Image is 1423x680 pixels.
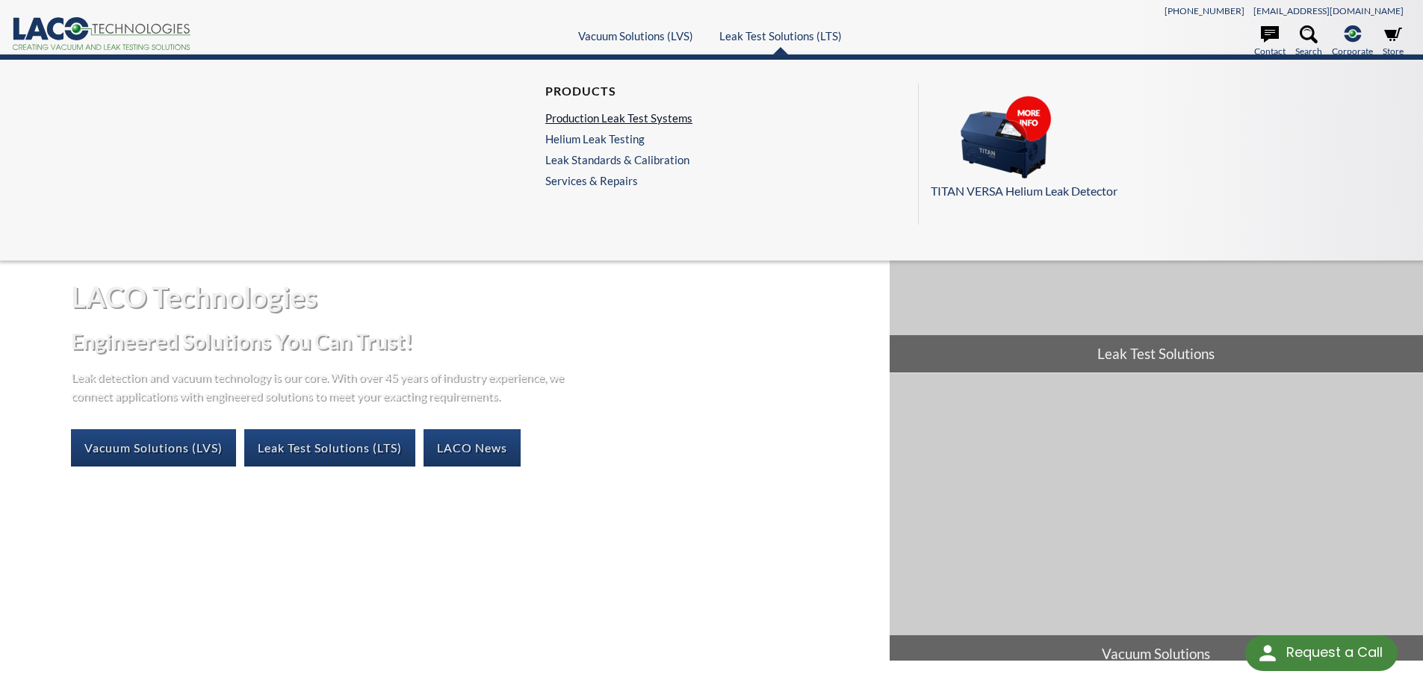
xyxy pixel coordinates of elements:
[545,132,692,146] a: Helium Leak Testing
[71,328,877,355] h2: Engineered Solutions You Can Trust!
[1245,635,1398,671] div: Request a Call
[545,174,700,187] a: Services & Repairs
[424,429,521,467] a: LACO News
[719,29,842,43] a: Leak Test Solutions (LTS)
[578,29,693,43] a: Vacuum Solutions (LVS)
[890,373,1423,673] a: Vacuum Solutions
[71,278,877,315] h1: LACO Technologies
[1286,635,1383,670] div: Request a Call
[545,153,692,166] a: Leak Standards & Calibration
[890,635,1423,673] span: Vacuum Solutions
[890,335,1423,372] span: Leak Test Solutions
[71,367,571,405] p: Leak detection and vacuum technology is our core. With over 45 years of industry experience, we c...
[1254,25,1286,58] a: Contact
[71,429,236,467] a: Vacuum Solutions (LVS)
[1256,641,1280,665] img: round button
[931,181,1395,201] p: TITAN VERSA Helium Leak Detector
[931,96,1395,201] a: TITAN VERSA Helium Leak Detector
[545,111,692,125] a: Production Leak Test Systems
[1383,25,1404,58] a: Store
[1165,5,1244,16] a: [PHONE_NUMBER]
[1332,44,1373,58] span: Corporate
[1253,5,1404,16] a: [EMAIL_ADDRESS][DOMAIN_NAME]
[931,96,1080,179] img: Menu_Pods_TV.png
[1295,25,1322,58] a: Search
[244,429,415,467] a: Leak Test Solutions (LTS)
[545,84,692,99] h4: Products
